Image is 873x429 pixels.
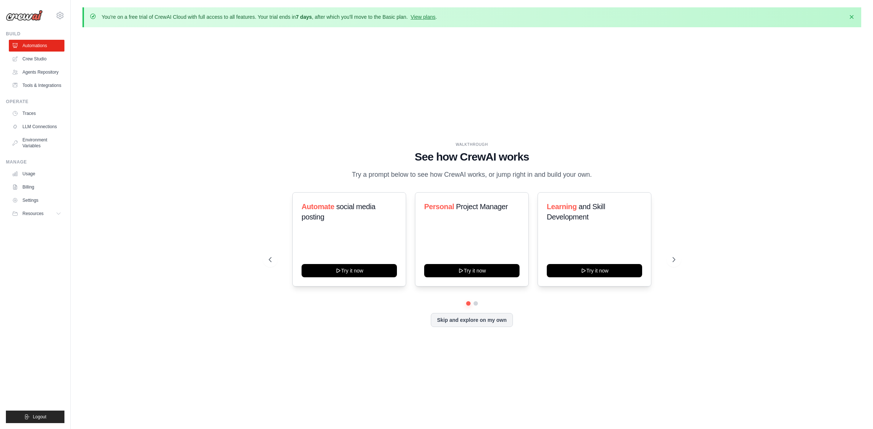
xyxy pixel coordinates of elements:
[9,168,64,180] a: Usage
[9,181,64,193] a: Billing
[6,159,64,165] div: Manage
[102,13,437,21] p: You're on a free trial of CrewAI Cloud with full access to all features. Your trial ends in , aft...
[456,203,508,211] span: Project Manager
[9,194,64,206] a: Settings
[424,203,454,211] span: Personal
[9,80,64,91] a: Tools & Integrations
[6,10,43,21] img: Logo
[547,203,605,221] span: and Skill Development
[22,211,43,217] span: Resources
[302,264,397,277] button: Try it now
[33,414,46,420] span: Logout
[431,313,513,327] button: Skip and explore on my own
[6,99,64,105] div: Operate
[302,203,334,211] span: Automate
[269,142,675,147] div: WALKTHROUGH
[411,14,435,20] a: View plans
[547,264,642,277] button: Try it now
[9,134,64,152] a: Environment Variables
[6,31,64,37] div: Build
[424,264,520,277] button: Try it now
[9,208,64,219] button: Resources
[6,411,64,423] button: Logout
[302,203,376,221] span: social media posting
[9,66,64,78] a: Agents Repository
[348,169,596,180] p: Try a prompt below to see how CrewAI works, or jump right in and build your own.
[547,203,577,211] span: Learning
[269,150,675,163] h1: See how CrewAI works
[9,40,64,52] a: Automations
[9,108,64,119] a: Traces
[9,121,64,133] a: LLM Connections
[296,14,312,20] strong: 7 days
[9,53,64,65] a: Crew Studio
